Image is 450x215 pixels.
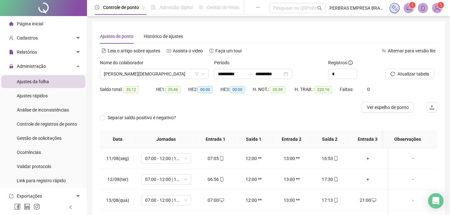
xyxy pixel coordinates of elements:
[95,5,99,10] span: clock-circle
[24,203,30,210] span: linkedin
[9,50,14,54] span: file
[195,72,199,76] span: filter
[390,72,395,76] span: reload
[383,130,432,148] th: Observações
[409,2,416,8] sup: 1
[100,59,148,66] label: Nome do colaborador
[230,86,245,93] span: 00:00
[209,49,214,53] span: history
[104,69,205,79] span: SAMUEL TEIXEIRA DE JESUS JUNIOR
[17,93,48,98] span: Ajustes rápidos
[270,86,285,93] span: 05:59
[388,136,426,143] span: Observações
[198,86,213,93] span: 00:00
[102,49,106,53] span: file-text
[248,71,253,76] span: to
[145,175,187,184] span: 07:00 - 12:00 | 13:00 - 17:00
[329,4,386,12] span: PERBRAS EMPRESA BRASILEIRA DE PERFURACAO LTDA
[17,136,62,141] span: Gestão de solicitações
[340,87,354,92] span: Faltas:
[219,156,224,161] span: mobile
[14,203,21,210] span: facebook
[333,198,338,202] span: mobile
[273,130,311,148] th: Entrada 2
[406,5,412,11] span: notification
[219,177,224,182] span: mobile
[165,86,181,93] span: 35:46
[371,198,376,202] span: desktop
[142,6,145,10] span: pushpin
[235,130,273,148] th: Saída 1
[145,154,187,163] span: 07:00 - 12:00 | 13:00 - 17:00
[215,48,242,53] span: Faça um tour
[333,177,338,182] span: mobile
[9,194,14,198] span: export
[253,86,295,93] div: H. NOT.:
[316,155,344,162] div: 16:53
[135,130,197,148] th: Jornadas
[385,69,434,79] button: Atualizar tabela
[440,3,442,7] span: 1
[100,86,156,93] div: Saldo total:
[123,86,139,93] span: 35:12
[397,70,429,77] span: Atualizar tabela
[34,203,40,210] span: instagram
[17,49,37,55] span: Relatórios
[388,48,435,53] span: Alternar para versão lite
[316,197,344,204] div: 17:13
[17,150,41,155] span: Ocorrências
[17,21,43,26] span: Página inicial
[201,72,205,76] span: down
[348,60,353,65] span: info-circle
[333,156,338,161] span: mobile
[214,59,234,66] label: Período
[199,5,203,10] span: sun
[17,193,42,199] span: Exportações
[394,155,432,162] div: -
[17,121,77,127] span: Controle de registros de ponto
[17,35,38,40] span: Cadastros
[256,5,260,10] span: ellipsis
[107,177,128,182] span: 12/08(ter)
[220,86,253,93] div: HE 3:
[367,104,409,111] span: Ver espelho de ponto
[9,64,14,68] span: lock
[394,176,432,183] div: -
[382,49,386,53] span: swap
[188,86,220,93] div: HE 2:
[354,155,382,162] div: +
[17,64,46,69] span: Administração
[315,86,332,93] span: 220:10
[367,87,370,92] span: 0
[362,102,414,112] button: Ver espelho de ponto
[197,130,235,148] th: Entrada 1
[202,176,230,183] div: 06:56
[173,48,203,53] span: Assista o vídeo
[328,59,353,66] span: Registros
[100,130,135,148] th: Data
[145,195,187,205] span: 07:00 - 12:00 | 13:00 - 17:00
[103,5,139,10] span: Controle de ponto
[316,176,344,183] div: 17:30
[108,48,160,53] span: Leia o artigo sobre ajustes
[311,130,349,148] th: Saída 2
[68,205,73,210] span: left
[17,79,49,84] span: Ajustes da folha
[354,197,382,204] div: 21:00
[160,5,193,10] span: Admissão digital
[100,34,133,39] span: Ajustes de ponto
[105,114,179,121] span: Separar saldo positivo e negativo?
[248,71,253,76] span: swap-right
[295,86,340,93] div: H. TRAB.:
[317,6,322,11] span: search
[420,5,426,11] span: bell
[17,107,69,112] span: Análise de inconsistências
[9,22,14,26] span: home
[156,86,188,93] div: HE 1:
[17,164,51,169] span: Validar protocolo
[151,5,156,10] span: file-done
[432,3,442,13] img: 87329
[167,49,171,53] span: youtube
[349,130,387,148] th: Entrada 3
[207,5,240,10] span: Gestão de férias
